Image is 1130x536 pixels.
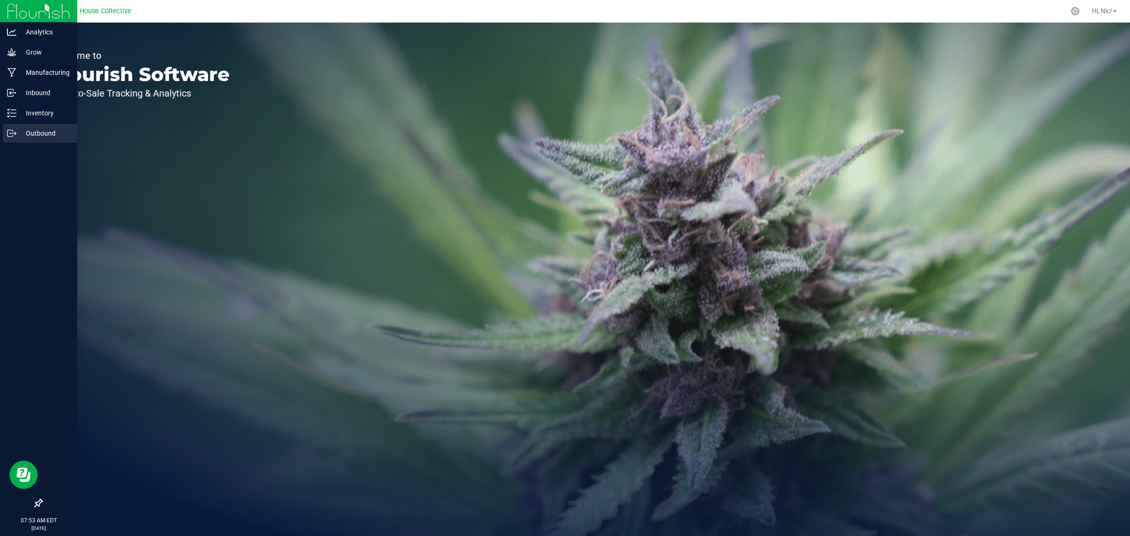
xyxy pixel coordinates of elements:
[51,89,230,98] p: Seed-to-Sale Tracking & Analytics
[4,516,73,525] p: 07:53 AM EDT
[16,107,73,119] p: Inventory
[51,51,230,60] p: Welcome to
[1069,7,1081,16] div: Manage settings
[7,68,16,77] inline-svg: Manufacturing
[1092,7,1112,15] span: Hi, Nic!
[7,129,16,138] inline-svg: Outbound
[7,88,16,97] inline-svg: Inbound
[7,108,16,118] inline-svg: Inventory
[4,525,73,532] p: [DATE]
[16,87,73,98] p: Inbound
[16,26,73,38] p: Analytics
[16,67,73,78] p: Manufacturing
[51,65,230,84] p: Flourish Software
[16,128,73,139] p: Outbound
[7,27,16,37] inline-svg: Analytics
[9,461,38,489] iframe: Resource center
[16,47,73,58] p: Grow
[7,48,16,57] inline-svg: Grow
[61,7,131,15] span: Arbor House Collective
